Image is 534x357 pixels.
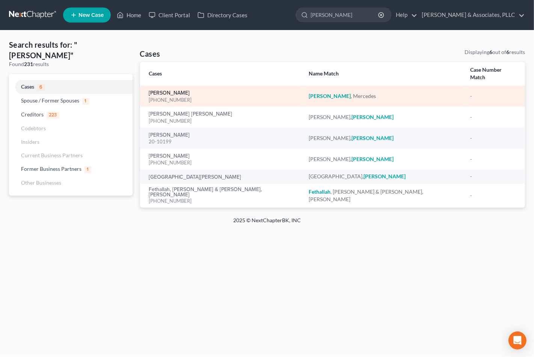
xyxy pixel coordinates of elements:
span: 223 [47,112,59,119]
th: Name Match [303,62,465,86]
div: , [PERSON_NAME] & [PERSON_NAME], [PERSON_NAME] [309,188,459,203]
span: Other Businesses [21,179,61,186]
em: Fethallah [309,188,330,195]
div: [GEOGRAPHIC_DATA], [309,173,459,180]
div: Open Intercom Messenger [508,331,526,349]
a: Spouse / Former Spouses1 [9,94,133,108]
a: Former Business Partners1 [9,162,133,176]
h4: Cases [140,48,160,59]
a: [PERSON_NAME] [149,90,190,96]
div: Displaying out of results [465,48,525,56]
div: 2025 © NextChapterBK, INC [53,217,481,230]
a: [PERSON_NAME] [149,133,190,138]
div: Found results [9,60,133,68]
em: [PERSON_NAME] [351,135,394,141]
a: [GEOGRAPHIC_DATA][PERSON_NAME] [149,175,241,180]
a: [PERSON_NAME] [149,154,190,159]
th: Case Number Match [465,62,525,86]
div: - [471,113,516,121]
div: - [471,155,516,163]
input: Search by name... [311,8,379,22]
em: [PERSON_NAME] [309,93,351,99]
a: Creditors223 [9,108,133,122]
strong: 6 [489,49,492,55]
strong: 231 [24,61,33,67]
a: Current Business Partners [9,149,133,162]
span: New Case [78,12,104,18]
div: - [471,134,516,142]
span: 6 [37,84,45,91]
div: - [471,92,516,100]
span: Creditors [21,111,44,117]
a: [PERSON_NAME] [PERSON_NAME] [149,111,232,117]
div: [PERSON_NAME], [309,155,459,163]
a: Fethallah, [PERSON_NAME] & [PERSON_NAME], [PERSON_NAME] [149,187,297,197]
div: [PHONE_NUMBER] [149,117,297,125]
span: Cases [21,83,34,90]
div: [PHONE_NUMBER] [149,159,297,166]
a: Help [392,8,417,22]
a: Cases6 [9,80,133,94]
div: [PERSON_NAME], [309,113,459,121]
a: Client Portal [145,8,194,22]
em: [PERSON_NAME] [351,156,394,162]
a: [PERSON_NAME] & Associates, PLLC [418,8,525,22]
a: Home [113,8,145,22]
div: [PERSON_NAME], [309,134,459,142]
h4: Search results for: "[PERSON_NAME]" [9,39,133,60]
div: 20-10199 [149,138,297,145]
span: Current Business Partners [21,152,83,158]
span: Spouse / Former Spouses [21,97,79,104]
span: Former Business Partners [21,166,81,172]
em: [PERSON_NAME] [351,114,394,120]
span: Codebtors [21,125,46,131]
em: [PERSON_NAME] [364,173,406,179]
a: Directory Cases [194,8,251,22]
a: Insiders [9,135,133,149]
div: [PHONE_NUMBER] [149,96,297,104]
th: Cases [140,62,303,86]
div: , Mercedes [309,92,459,100]
div: [PHONE_NUMBER] [149,197,297,205]
div: - [471,192,516,199]
span: Insiders [21,139,39,145]
div: - [471,173,516,180]
span: 1 [82,98,89,105]
span: 1 [84,166,91,173]
strong: 6 [506,49,509,55]
a: Codebtors [9,122,133,135]
a: Other Businesses [9,176,133,190]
